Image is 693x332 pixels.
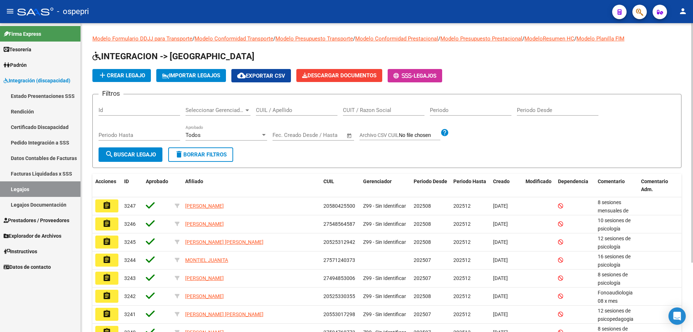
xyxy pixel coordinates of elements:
[231,69,291,82] button: Exportar CSV
[185,293,224,299] span: [PERSON_NAME]
[414,257,431,263] span: 202507
[4,263,51,271] span: Datos de contacto
[105,150,114,159] mat-icon: search
[186,107,244,113] span: Seleccionar Gerenciador
[124,311,136,317] span: 3241
[453,293,471,299] span: 202512
[124,293,136,299] span: 3242
[493,293,508,299] span: [DATE]
[414,311,431,317] span: 202507
[323,178,334,184] span: CUIL
[185,257,228,263] span: MONTIEL JUANITA
[103,273,111,282] mat-icon: assignment
[414,221,431,227] span: 202508
[237,71,246,80] mat-icon: cloud_download
[95,178,116,184] span: Acciones
[4,216,69,224] span: Prestadores / Proveedores
[453,275,471,281] span: 202512
[493,239,508,245] span: [DATE]
[175,150,183,159] mat-icon: delete
[363,275,406,281] span: Z99 - Sin Identificar
[92,69,151,82] button: Crear Legajo
[453,257,471,263] span: 202512
[363,221,406,227] span: Z99 - Sin Identificar
[558,178,588,184] span: Dependencia
[453,311,471,317] span: 202512
[576,35,624,42] a: Modelo Planilla FIM
[162,72,220,79] span: IMPORTAR LEGAJOS
[638,174,681,198] datatable-header-cell: Comentario Adm.
[124,221,136,227] span: 3246
[323,275,355,281] span: 27494853006
[124,239,136,245] span: 3245
[359,132,399,138] span: Archivo CSV CUIL
[92,35,192,42] a: Modelo Formulario DDJJ para Transporte
[598,199,636,312] span: 8 sesiones mensuales de psicopedagogia/ PONCE VANESA 8 sesiones mensuales de kinesiologia/ MOREIR...
[146,178,168,184] span: Aprobado
[103,237,111,246] mat-icon: assignment
[453,203,471,209] span: 202512
[103,201,111,210] mat-icon: assignment
[4,30,41,38] span: Firma Express
[668,307,686,325] div: Open Intercom Messenger
[237,73,285,79] span: Exportar CSV
[323,221,355,227] span: 27548564587
[388,69,442,82] button: -Legajos
[296,69,382,82] button: Descargar Documentos
[641,178,668,193] span: Comentario Adm.
[121,174,143,198] datatable-header-cell: ID
[414,293,431,299] span: 202508
[168,147,233,162] button: Borrar Filtros
[92,174,121,198] datatable-header-cell: Acciones
[323,311,355,317] span: 20553017298
[103,255,111,264] mat-icon: assignment
[490,174,523,198] datatable-header-cell: Creado
[156,69,226,82] button: IMPORTAR LEGAJOS
[99,89,123,99] h3: Filtros
[440,128,449,137] mat-icon: help
[4,247,37,255] span: Instructivos
[4,232,61,240] span: Explorador de Archivos
[453,239,471,245] span: 202512
[4,77,70,85] span: Integración (discapacidad)
[4,61,27,69] span: Padrón
[493,257,508,263] span: [DATE]
[493,275,508,281] span: [DATE]
[679,7,687,16] mat-icon: person
[323,203,355,209] span: 20580425500
[105,151,156,158] span: Buscar Legajo
[555,174,595,198] datatable-header-cell: Dependencia
[185,239,263,245] span: [PERSON_NAME] [PERSON_NAME]
[360,174,411,198] datatable-header-cell: Gerenciador
[185,221,224,227] span: [PERSON_NAME]
[323,257,355,263] span: 27571240373
[98,71,107,79] mat-icon: add
[414,73,436,79] span: Legajos
[363,203,406,209] span: Z99 - Sin Identificar
[175,151,227,158] span: Borrar Filtros
[414,275,431,281] span: 202507
[524,35,574,42] a: ModeloResumen HC
[195,35,273,42] a: Modelo Conformidad Transporte
[363,311,406,317] span: Z99 - Sin Identificar
[453,221,471,227] span: 202512
[302,72,376,79] span: Descargar Documentos
[273,132,296,138] input: Start date
[103,292,111,300] mat-icon: assignment
[323,293,355,299] span: 20525330355
[103,219,111,228] mat-icon: assignment
[143,174,172,198] datatable-header-cell: Aprobado
[598,178,625,184] span: Comentario
[124,203,136,209] span: 3247
[493,311,508,317] span: [DATE]
[302,132,337,138] input: End date
[595,174,638,198] datatable-header-cell: Comentario
[414,203,431,209] span: 202508
[57,4,89,20] span: - ospepri
[393,73,414,79] span: -
[355,35,438,42] a: Modelo Conformidad Prestacional
[493,178,510,184] span: Creado
[440,35,522,42] a: Modelo Presupuesto Prestacional
[363,293,406,299] span: Z99 - Sin Identificar
[411,174,450,198] datatable-header-cell: Periodo Desde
